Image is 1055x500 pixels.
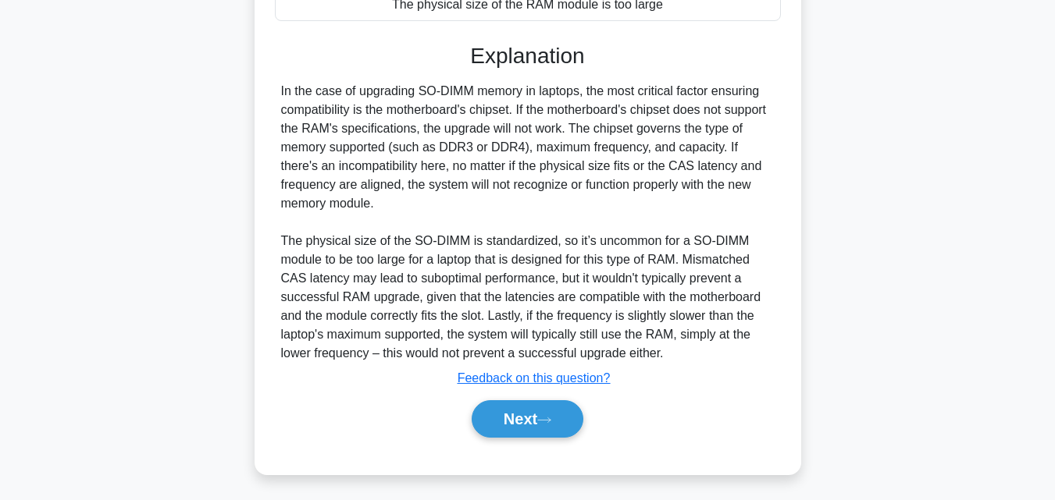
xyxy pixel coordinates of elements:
[284,43,772,69] h3: Explanation
[281,82,775,363] div: In the case of upgrading SO-DIMM memory in laptops, the most critical factor ensuring compatibili...
[458,371,611,385] a: Feedback on this question?
[472,400,583,438] button: Next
